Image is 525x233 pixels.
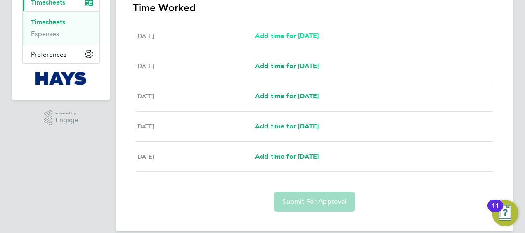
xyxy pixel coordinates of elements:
[31,30,59,38] a: Expenses
[133,1,496,14] h3: Time Worked
[255,122,319,130] span: Add time for [DATE]
[31,18,65,26] a: Timesheets
[255,152,319,160] span: Add time for [DATE]
[44,110,79,126] a: Powered byEngage
[492,206,499,216] div: 11
[55,117,78,124] span: Engage
[22,72,100,85] a: Go to home page
[492,200,518,226] button: Open Resource Center, 11 new notifications
[255,62,319,70] span: Add time for [DATE]
[136,121,255,131] div: [DATE]
[23,11,99,45] div: Timesheets
[55,110,78,117] span: Powered by
[255,61,319,71] a: Add time for [DATE]
[136,61,255,71] div: [DATE]
[255,31,319,41] a: Add time for [DATE]
[255,121,319,131] a: Add time for [DATE]
[136,31,255,41] div: [DATE]
[35,72,87,85] img: hays-logo-retina.png
[23,45,99,63] button: Preferences
[31,50,66,58] span: Preferences
[136,91,255,101] div: [DATE]
[255,32,319,40] span: Add time for [DATE]
[255,91,319,101] a: Add time for [DATE]
[255,152,319,162] a: Add time for [DATE]
[136,152,255,162] div: [DATE]
[255,92,319,100] span: Add time for [DATE]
